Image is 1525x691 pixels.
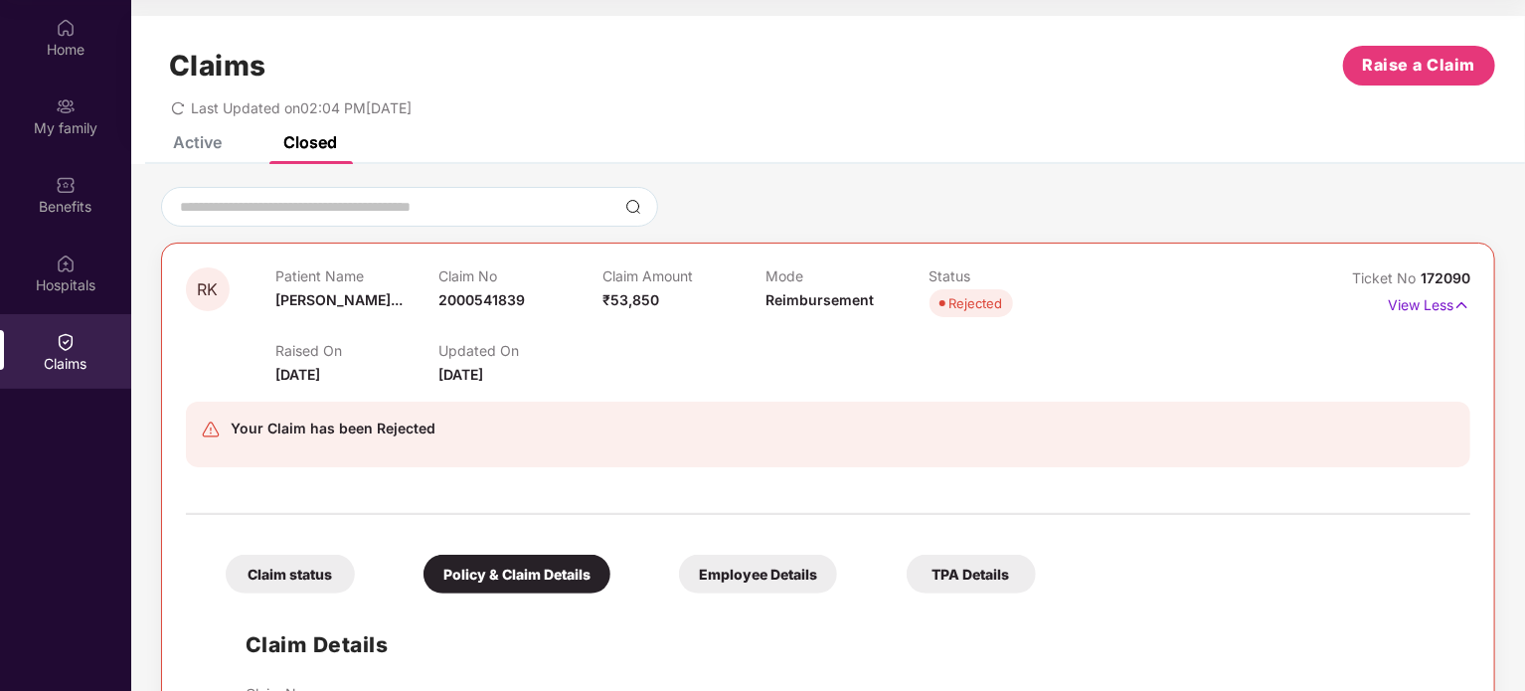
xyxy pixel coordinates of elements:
[1352,269,1421,286] span: Ticket No
[56,96,76,116] img: svg+xml;base64,PHN2ZyB3aWR0aD0iMjAiIGhlaWdodD0iMjAiIHZpZXdCb3g9IjAgMCAyMCAyMCIgZmlsbD0ibm9uZSIgeG...
[1453,294,1470,316] img: svg+xml;base64,PHN2ZyB4bWxucz0iaHR0cDovL3d3dy53My5vcmcvMjAwMC9zdmciIHdpZHRoPSIxNyIgaGVpZ2h0PSIxNy...
[625,199,641,215] img: svg+xml;base64,PHN2ZyBpZD0iU2VhcmNoLTMyeDMyIiB4bWxucz0iaHR0cDovL3d3dy53My5vcmcvMjAwMC9zdmciIHdpZH...
[191,99,412,116] span: Last Updated on 02:04 PM[DATE]
[169,49,266,83] h1: Claims
[173,132,222,152] div: Active
[56,254,76,273] img: svg+xml;base64,PHN2ZyBpZD0iSG9zcGl0YWxzIiB4bWxucz0iaHR0cDovL3d3dy53My5vcmcvMjAwMC9zdmciIHdpZHRoPS...
[56,18,76,38] img: svg+xml;base64,PHN2ZyBpZD0iSG9tZSIgeG1sbnM9Imh0dHA6Ly93d3cudzMub3JnLzIwMDAvc3ZnIiB3aWR0aD0iMjAiIG...
[765,291,874,308] span: Reimbursement
[56,332,76,352] img: svg+xml;base64,PHN2ZyBpZD0iQ2xhaW0iIHhtbG5zPSJodHRwOi8vd3d3LnczLm9yZy8yMDAwL3N2ZyIgd2lkdGg9IjIwIi...
[171,99,185,116] span: redo
[201,420,221,439] img: svg+xml;base64,PHN2ZyB4bWxucz0iaHR0cDovL3d3dy53My5vcmcvMjAwMC9zdmciIHdpZHRoPSIyNCIgaGVpZ2h0PSIyNC...
[602,291,659,308] span: ₹53,850
[907,555,1036,594] div: TPA Details
[930,267,1093,284] p: Status
[1363,53,1476,78] span: Raise a Claim
[246,628,389,661] h1: Claim Details
[283,132,337,152] div: Closed
[679,555,837,594] div: Employee Details
[275,366,320,383] span: [DATE]
[1421,269,1470,286] span: 172090
[226,555,355,594] div: Claim status
[424,555,610,594] div: Policy & Claim Details
[275,291,403,308] span: [PERSON_NAME]...
[231,417,435,440] div: Your Claim has been Rejected
[438,267,601,284] p: Claim No
[275,267,438,284] p: Patient Name
[1343,46,1495,86] button: Raise a Claim
[198,281,219,298] span: RK
[438,342,601,359] p: Updated On
[438,291,525,308] span: 2000541839
[765,267,929,284] p: Mode
[602,267,765,284] p: Claim Amount
[56,175,76,195] img: svg+xml;base64,PHN2ZyBpZD0iQmVuZWZpdHMiIHhtbG5zPSJodHRwOi8vd3d3LnczLm9yZy8yMDAwL3N2ZyIgd2lkdGg9Ij...
[949,293,1003,313] div: Rejected
[438,366,483,383] span: [DATE]
[275,342,438,359] p: Raised On
[1388,289,1470,316] p: View Less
